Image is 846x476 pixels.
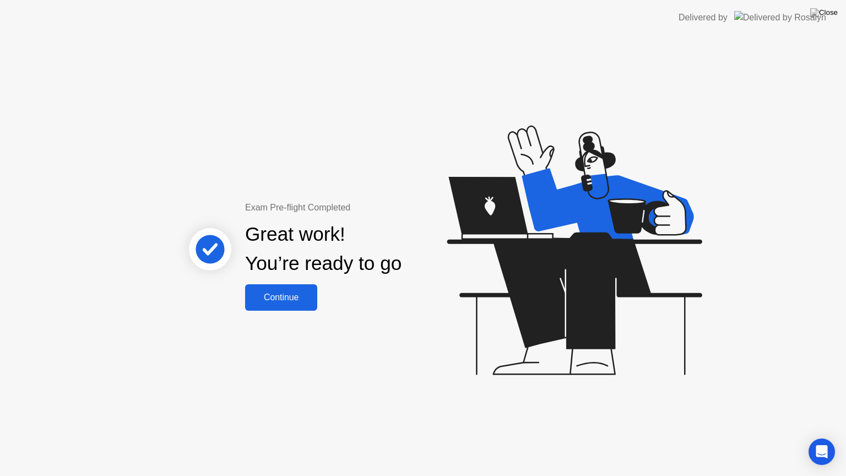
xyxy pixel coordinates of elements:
[245,220,402,278] div: Great work! You’re ready to go
[245,284,317,311] button: Continue
[809,439,835,465] div: Open Intercom Messenger
[245,201,473,214] div: Exam Pre-flight Completed
[734,11,826,24] img: Delivered by Rosalyn
[810,8,838,17] img: Close
[679,11,728,24] div: Delivered by
[248,293,314,302] div: Continue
